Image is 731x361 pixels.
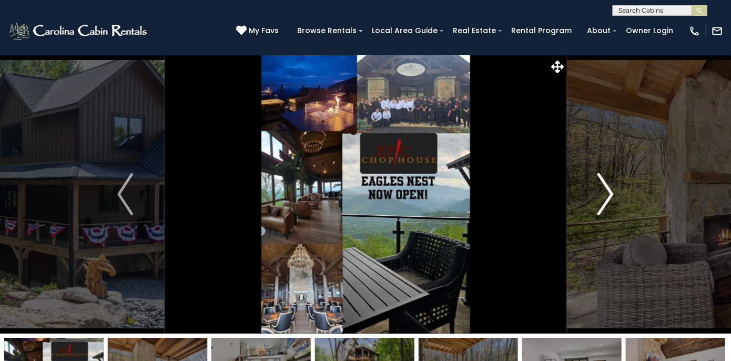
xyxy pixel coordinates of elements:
a: Browse Rentals [292,23,362,39]
a: Rental Program [506,23,577,39]
a: Local Area Guide [367,23,443,39]
a: My Favs [236,25,281,37]
a: Owner Login [621,23,678,39]
img: arrow [598,173,614,215]
img: mail-regular-white.png [712,25,723,37]
img: phone-regular-white.png [689,25,700,37]
button: Previous [86,55,165,334]
img: White-1-2.png [8,21,150,42]
span: My Favs [249,25,279,36]
img: arrow [117,173,133,215]
button: Next [566,55,645,334]
a: About [582,23,616,39]
a: Real Estate [448,23,501,39]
